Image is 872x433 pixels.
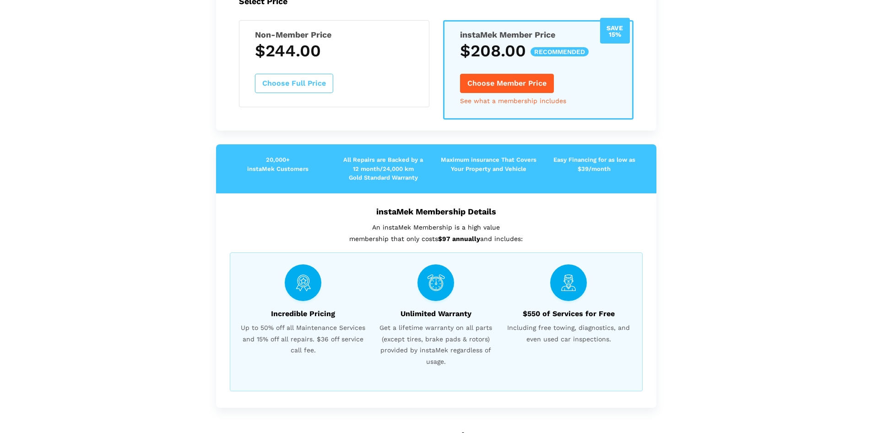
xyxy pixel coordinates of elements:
h5: Non-Member Price [255,30,413,39]
span: Up to 50% off all Maintenance Services and 15% off all repairs. $36 off service call fee. [239,322,368,356]
span: Get a lifetime warranty on all parts (except tires, brake pads & rotors) provided by instaMek reg... [372,322,500,367]
a: See what a membership includes [460,98,566,104]
div: Save 15% [600,18,630,44]
p: All Repairs are Backed by a 12 month/24,000 km Gold Standard Warranty [330,155,436,182]
h6: Incredible Pricing [239,310,368,318]
h3: $208.00 [460,41,617,60]
button: Choose Member Price [460,74,554,93]
h3: $244.00 [255,41,413,60]
h6: $550 of Services for Free [504,310,633,318]
h6: Unlimited Warranty [372,310,500,318]
p: An instaMek Membership is a high value membership that only costs and includes: [230,222,643,244]
span: recommended [531,47,589,56]
p: 20,000+ instaMek Customers [225,155,330,173]
span: Including free towing, diagnostics, and even used car inspections. [504,322,633,345]
h5: instaMek Member Price [460,30,617,39]
h5: instaMek Membership Details [230,207,643,216]
p: Maximum insurance That Covers Your Property and Vehicle [436,155,542,173]
strong: $97 annually [438,235,480,242]
p: Easy Financing for as low as $39/month [542,155,647,173]
button: Choose Full Price [255,74,333,93]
